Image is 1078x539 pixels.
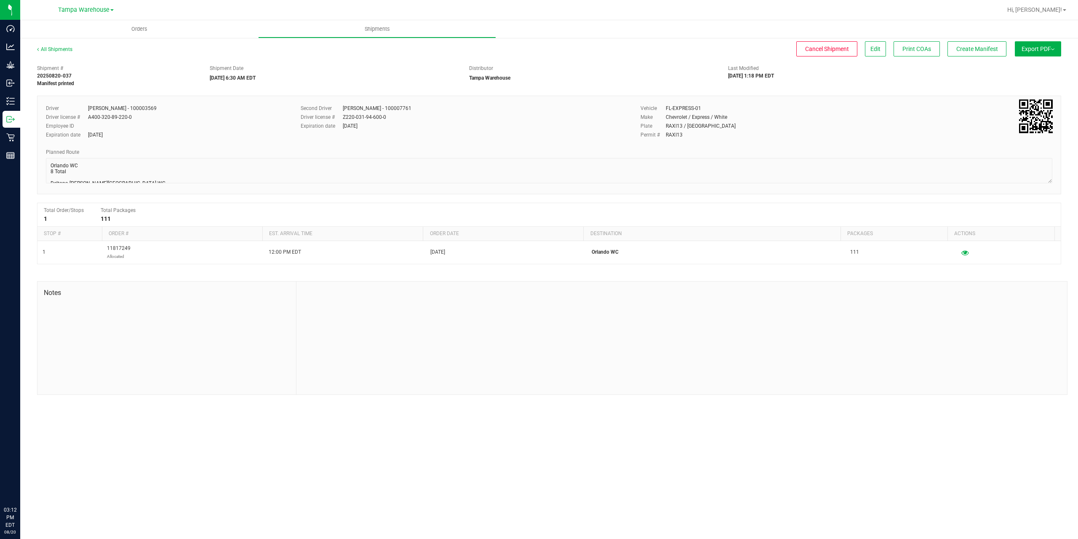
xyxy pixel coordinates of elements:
span: Total Packages [101,207,136,213]
strong: Tampa Warehouse [469,75,510,81]
button: Edit [865,41,886,56]
div: [DATE] [343,122,358,130]
span: 111 [850,248,859,256]
span: Tampa Warehouse [58,6,109,13]
a: All Shipments [37,46,72,52]
label: Last Modified [728,64,759,72]
span: Total Order/Stops [44,207,84,213]
label: Second Driver [301,105,343,112]
label: Shipment Date [210,64,243,72]
label: Permit # [640,131,666,139]
label: Driver license # [301,113,343,121]
p: 08/20 [4,529,16,535]
inline-svg: Reports [6,151,15,160]
span: Orders [120,25,159,33]
strong: [DATE] 1:18 PM EDT [728,73,774,79]
label: Expiration date [301,122,343,130]
button: Cancel Shipment [796,41,857,56]
div: RAXI13 / [GEOGRAPHIC_DATA] [666,122,736,130]
label: Driver license # [46,113,88,121]
button: Print COAs [894,41,940,56]
th: Order date [423,227,583,241]
span: Planned Route [46,149,79,155]
strong: 1 [44,215,47,222]
inline-svg: Outbound [6,115,15,123]
strong: 111 [101,215,111,222]
span: Create Manifest [956,46,998,52]
span: Shipment # [37,64,197,72]
strong: 20250820-037 [37,73,72,79]
div: Chevrolet / Express / White [666,113,727,121]
label: Plate [640,122,666,130]
span: [DATE] [430,248,445,256]
button: Create Manifest [947,41,1006,56]
inline-svg: Analytics [6,43,15,51]
th: Destination [583,227,840,241]
qrcode: 20250820-037 [1019,99,1053,133]
inline-svg: Grow [6,61,15,69]
div: RAXI13 [666,131,683,139]
a: Orders [20,20,258,38]
label: Expiration date [46,131,88,139]
inline-svg: Retail [6,133,15,142]
span: Hi, [PERSON_NAME]! [1007,6,1062,13]
a: Shipments [258,20,496,38]
strong: [DATE] 6:30 AM EDT [210,75,256,81]
label: Driver [46,105,88,112]
inline-svg: Inventory [6,97,15,105]
div: [PERSON_NAME] - 100007761 [343,105,411,112]
label: Vehicle [640,105,666,112]
th: Actions [947,227,1054,241]
div: [DATE] [88,131,103,139]
iframe: Resource center [8,472,34,497]
div: FL-EXPRESS-01 [666,105,701,112]
img: Scan me! [1019,99,1053,133]
span: Print COAs [902,46,931,52]
div: Z220-031-94-600-0 [343,113,386,121]
span: 12:00 PM EDT [269,248,301,256]
th: Stop # [37,227,102,241]
button: Export PDF [1015,41,1061,56]
label: Distributor [469,64,493,72]
label: Make [640,113,666,121]
th: Order # [102,227,262,241]
th: Packages [841,227,947,241]
p: 03:12 PM EDT [4,506,16,529]
inline-svg: Dashboard [6,24,15,33]
strong: Manifest printed [37,80,74,86]
span: Notes [44,288,290,298]
span: Shipments [353,25,401,33]
span: Cancel Shipment [805,46,849,52]
inline-svg: Inbound [6,79,15,87]
p: Allocated [107,252,131,260]
span: Edit [870,46,881,52]
span: 11817249 [107,244,131,260]
label: Employee ID [46,122,88,130]
div: [PERSON_NAME] - 100003569 [88,105,157,112]
div: A400-320-89-220-0 [88,113,132,121]
p: Orlando WC [592,248,840,256]
span: 1 [43,248,45,256]
th: Est. arrival time [262,227,423,241]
